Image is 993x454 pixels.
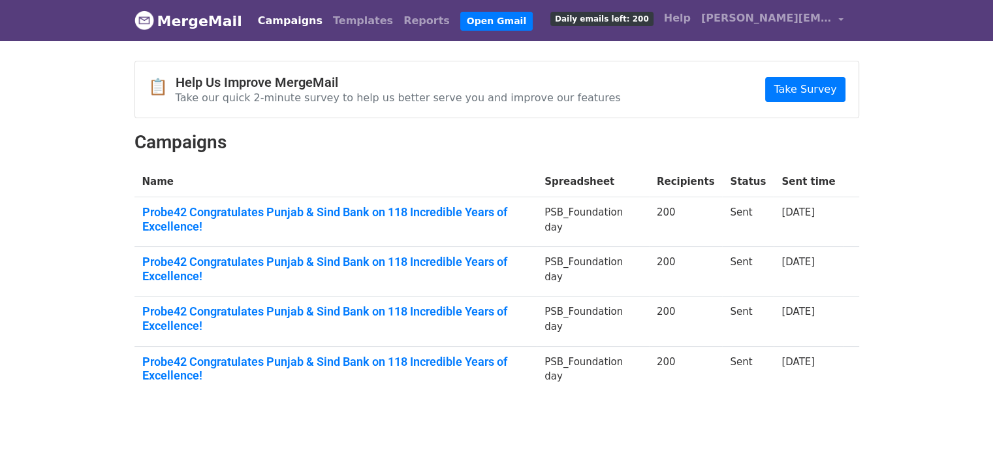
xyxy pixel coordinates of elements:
[781,256,815,268] a: [DATE]
[134,131,859,154] h2: Campaigns
[537,297,649,346] td: PSB_Foundation day
[537,167,649,197] th: Spreadsheet
[537,346,649,396] td: PSB_Foundation day
[134,10,154,30] img: MergeMail logo
[765,77,845,102] a: Take Survey
[537,197,649,247] td: PSB_Foundation day
[537,247,649,297] td: PSB_Foundation day
[722,297,774,346] td: Sent
[774,167,843,197] th: Sent time
[134,7,242,35] a: MergeMail
[722,197,774,247] td: Sent
[928,391,993,454] iframe: Chat Widget
[649,167,723,197] th: Recipients
[649,197,723,247] td: 200
[649,297,723,346] td: 200
[460,12,533,31] a: Open Gmail
[649,247,723,297] td: 200
[781,306,815,317] a: [DATE]
[328,8,398,34] a: Templates
[148,78,176,97] span: 📋
[398,8,455,34] a: Reports
[142,205,529,233] a: Probe42 Congratulates Punjab & Sind Bank on 118 Incredible Years of Excellence!
[550,12,654,26] span: Daily emails left: 200
[142,255,529,283] a: Probe42 Congratulates Punjab & Sind Bank on 118 Incredible Years of Excellence!
[722,247,774,297] td: Sent
[701,10,832,26] span: [PERSON_NAME][EMAIL_ADDRESS][DOMAIN_NAME]
[142,355,529,383] a: Probe42 Congratulates Punjab & Sind Bank on 118 Incredible Years of Excellence!
[142,304,529,332] a: Probe42 Congratulates Punjab & Sind Bank on 118 Incredible Years of Excellence!
[781,206,815,218] a: [DATE]
[696,5,849,36] a: [PERSON_NAME][EMAIL_ADDRESS][DOMAIN_NAME]
[134,167,537,197] th: Name
[545,5,659,31] a: Daily emails left: 200
[176,91,621,105] p: Take our quick 2-minute survey to help us better serve you and improve our features
[649,346,723,396] td: 200
[722,346,774,396] td: Sent
[659,5,696,31] a: Help
[253,8,328,34] a: Campaigns
[722,167,774,197] th: Status
[176,74,621,90] h4: Help Us Improve MergeMail
[781,356,815,368] a: [DATE]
